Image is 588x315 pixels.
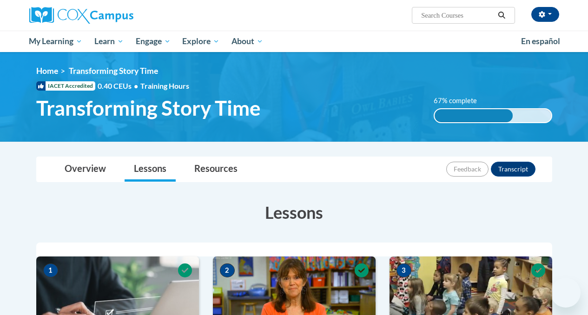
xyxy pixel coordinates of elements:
input: Search Courses [420,10,495,21]
span: • [134,81,138,90]
a: My Learning [23,31,89,52]
iframe: Button to launch messaging window [551,278,581,308]
span: En español [521,36,560,46]
label: 67% complete [434,96,487,106]
span: About [231,36,263,47]
button: Account Settings [531,7,559,22]
span: 3 [396,263,411,277]
span: 0.40 CEUs [98,81,140,91]
a: Lessons [125,157,176,182]
span: Engage [136,36,171,47]
button: Feedback [446,162,489,177]
button: Search [495,10,509,21]
a: Overview [55,157,115,182]
span: 1 [43,263,58,277]
span: Training Hours [140,81,189,90]
a: Learn [88,31,130,52]
a: Cox Campus [29,7,197,24]
h3: Lessons [36,201,552,224]
span: 2 [220,263,235,277]
span: Learn [94,36,124,47]
span: My Learning [29,36,82,47]
span: Explore [182,36,219,47]
a: En español [515,32,566,51]
a: About [225,31,269,52]
a: Engage [130,31,177,52]
a: Resources [185,157,247,182]
span: IACET Accredited [36,81,95,91]
a: Explore [176,31,225,52]
a: Home [36,66,58,76]
img: Cox Campus [29,7,133,24]
div: 67% complete [435,109,513,122]
span: Transforming Story Time [69,66,158,76]
div: Main menu [22,31,566,52]
button: Transcript [491,162,535,177]
span: Transforming Story Time [36,96,261,120]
